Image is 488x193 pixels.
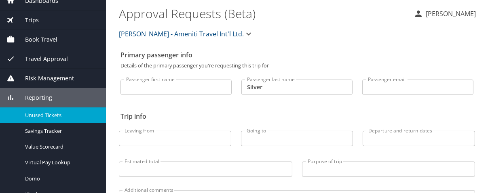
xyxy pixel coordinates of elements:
[15,16,39,25] span: Trips
[15,74,74,83] span: Risk Management
[120,63,473,68] p: Details of the primary passenger you're requesting this trip for
[15,35,57,44] span: Book Travel
[116,26,257,42] button: [PERSON_NAME] - Ameniti Travel Int'l Ltd.
[15,93,52,102] span: Reporting
[410,6,479,21] button: [PERSON_NAME]
[119,28,244,40] span: [PERSON_NAME] - Ameniti Travel Int'l Ltd.
[25,175,96,183] span: Domo
[119,1,407,26] h1: Approval Requests (Beta)
[120,48,473,61] h2: Primary passenger info
[423,9,476,19] p: [PERSON_NAME]
[15,55,68,63] span: Travel Approval
[25,111,96,119] span: Unused Tickets
[25,143,96,151] span: Value Scorecard
[25,159,96,166] span: Virtual Pay Lookup
[120,110,473,123] h2: Trip info
[25,127,96,135] span: Savings Tracker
